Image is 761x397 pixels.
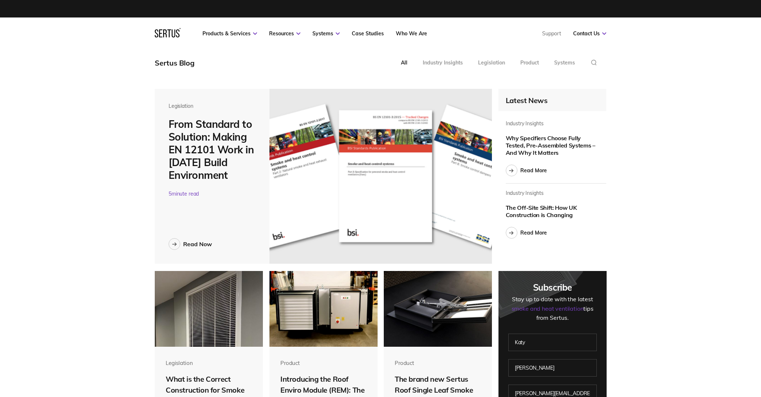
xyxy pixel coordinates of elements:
div: Product [395,359,481,366]
div: The Off-Site Shift: How UK Construction is Changing [506,204,596,219]
div: Product [280,359,367,366]
div: Read More [520,167,547,174]
div: Legislation [169,103,256,109]
div: Legislation [166,359,252,366]
a: Support [542,30,561,37]
div: Product [520,59,539,66]
div: 5 minute read [169,190,256,197]
input: Last name** [508,359,597,377]
div: Read More [520,229,547,236]
a: Who We Are [396,30,427,37]
div: Read Now [183,240,212,248]
div: From Standard to Solution: Making EN 12101 Work in [DATE] Build Environment [169,118,256,181]
div: Industry Insights [506,190,544,196]
div: Legislation [478,59,505,66]
a: Case Studies [352,30,384,37]
a: Read More [506,165,547,176]
input: First name** [508,334,597,351]
div: Systems [554,59,575,66]
a: Read Now [169,238,212,250]
iframe: Chat Widget [725,362,761,397]
a: Products & Services [202,30,257,37]
div: Latest News [506,96,599,105]
div: Industry Insights [506,120,544,127]
div: Stay up to date with the latest tips from Sertus. [508,295,597,323]
div: All [401,59,407,66]
span: smoke and heat ventilation [512,305,584,312]
div: Sertus Blog [155,58,194,67]
div: Industry Insights [423,59,463,66]
a: Read More [506,227,547,239]
div: Why Specifiers Choose Fully Tested, Pre-Assembled Systems – And Why It Matters [506,134,596,156]
a: Systems [312,30,340,37]
a: Resources [269,30,300,37]
div: Subscribe [508,282,597,293]
a: Contact Us [573,30,606,37]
